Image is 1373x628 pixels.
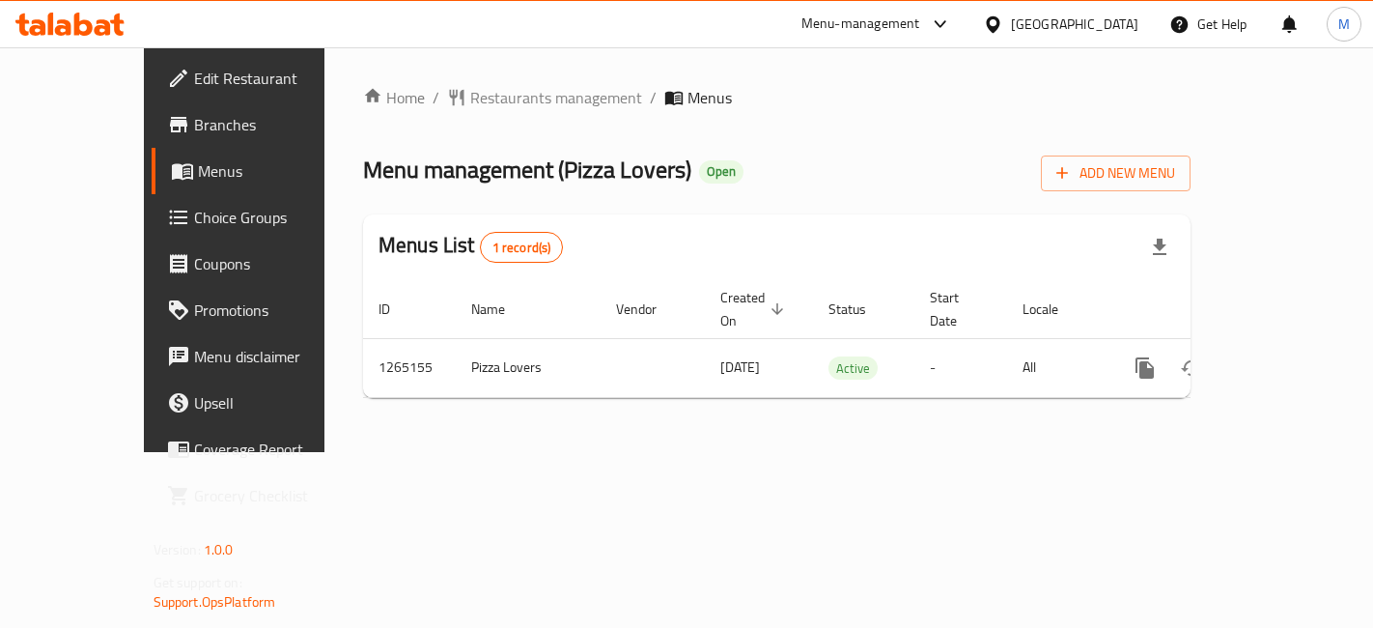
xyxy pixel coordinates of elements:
span: Restaurants management [470,86,642,109]
a: Home [363,86,425,109]
div: Menu-management [801,13,920,36]
span: [DATE] [720,355,760,380]
li: / [433,86,439,109]
span: 1.0.0 [204,537,234,562]
a: Promotions [152,287,373,333]
td: 1265155 [363,338,456,397]
span: Name [471,298,530,321]
span: 1 record(s) [481,239,563,257]
span: Upsell [194,391,357,414]
span: Locale [1023,298,1083,321]
a: Menus [152,148,373,194]
span: Add New Menu [1056,161,1175,186]
span: Coupons [194,252,357,275]
nav: breadcrumb [363,86,1191,109]
span: Choice Groups [194,206,357,229]
span: Active [828,357,878,380]
div: Open [699,160,743,184]
span: Menu management ( Pizza Lovers ) [363,148,691,191]
a: Edit Restaurant [152,55,373,101]
span: Edit Restaurant [194,67,357,90]
span: Menus [687,86,732,109]
span: Menus [198,159,357,183]
span: Version: [154,537,201,562]
th: Actions [1107,280,1323,339]
span: Branches [194,113,357,136]
a: Choice Groups [152,194,373,241]
div: Export file [1136,224,1183,271]
span: Get support on: [154,570,242,595]
span: Promotions [194,299,357,322]
table: enhanced table [363,280,1323,398]
button: more [1122,345,1168,391]
div: [GEOGRAPHIC_DATA] [1011,14,1138,35]
span: ID [378,298,415,321]
span: Status [828,298,891,321]
a: Support.OpsPlatform [154,589,276,614]
a: Coupons [152,241,373,287]
a: Grocery Checklist [152,472,373,519]
td: - [914,338,1007,397]
span: Vendor [616,298,682,321]
li: / [650,86,657,109]
a: Upsell [152,380,373,426]
span: Start Date [930,286,984,332]
button: Change Status [1168,345,1215,391]
a: Restaurants management [447,86,642,109]
a: Coverage Report [152,426,373,472]
a: Branches [152,101,373,148]
span: Open [699,163,743,180]
td: All [1007,338,1107,397]
div: Active [828,357,878,380]
span: Menu disclaimer [194,345,357,368]
td: Pizza Lovers [456,338,601,397]
button: Add New Menu [1041,156,1191,191]
span: Coverage Report [194,438,357,461]
h2: Menus List [378,231,563,263]
a: Menu disclaimer [152,333,373,380]
span: Grocery Checklist [194,484,357,507]
span: Created On [720,286,790,332]
div: Total records count [480,232,564,263]
span: M [1338,14,1350,35]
